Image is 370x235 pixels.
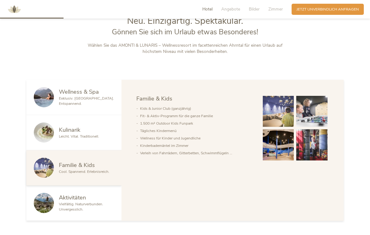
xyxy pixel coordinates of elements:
[140,135,253,142] li: Wellness für Kinder und Jugendliche
[249,6,260,12] span: Bilder
[81,42,289,55] p: Wählen Sie das AMONTI & LUNARIS – Wellnessresort im facettenreichen Ahrntal für einen Urlaub auf ...
[59,202,103,212] span: Vielfältig. Naturverbunden. Unvergesslich.
[202,6,213,12] span: Hotel
[5,7,24,11] a: AMONTI & LUNARIS Wellnessresort
[127,15,243,27] span: Neu. Einzigartig. Spektakulär.
[140,149,253,157] li: Verleih von Fahrrädern, Gitterbetten, Schwimmflügeln …
[59,88,99,96] span: Wellness & Spa
[140,120,253,127] li: 1.500 m² Outdoor Kids Funpark
[140,112,253,120] li: Fit- & Aktiv-Programm für die ganze Familie
[59,126,80,134] span: Kulinarik
[140,142,253,149] li: Kinderbademäntel im Zimmer
[59,96,114,106] span: Exklusiv. [GEOGRAPHIC_DATA]. Entspannend.
[297,7,359,12] span: Jetzt unverbindlich anfragen
[59,134,99,139] span: Leicht. Vital. Traditionell.
[59,161,95,169] span: Familie & Kids
[59,169,109,174] span: Cool. Spannend. Erlebnisreich.
[140,127,253,135] li: Tägliches Kindermenü
[221,6,240,12] span: Angebote
[112,27,258,37] span: Gönnen Sie sich im Urlaub etwas Besonderes!
[268,6,283,12] span: Zimmer
[136,95,172,102] span: Familie & Kids
[140,105,253,112] li: Kids & Junior Club (ganzjährig)
[59,194,86,201] span: Aktivitäten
